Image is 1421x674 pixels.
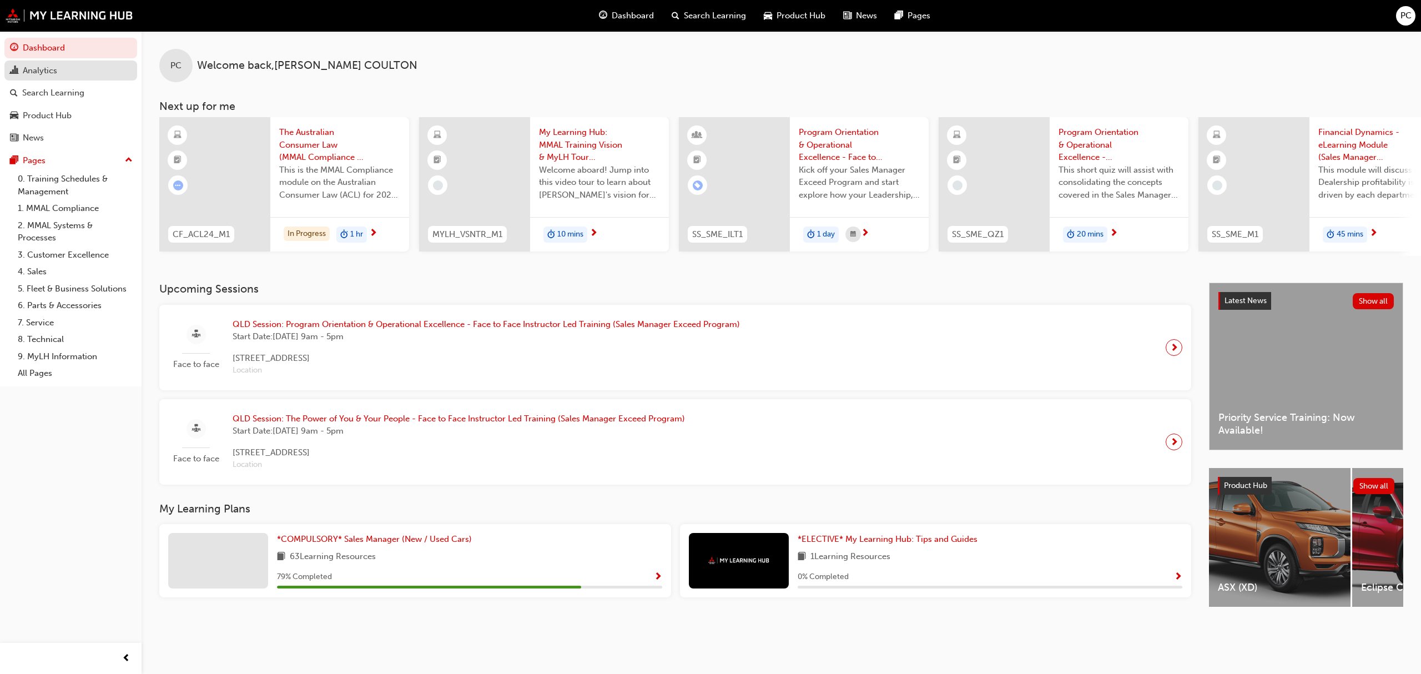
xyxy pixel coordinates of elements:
[10,88,18,98] span: search-icon
[197,59,417,72] span: Welcome back , [PERSON_NAME] COULTON
[799,164,920,202] span: Kick off your Sales Manager Exceed Program and start explore how your Leadership, Sales Operation...
[4,105,137,126] a: Product Hub
[279,126,400,164] span: The Australian Consumer Law (MMAL Compliance - 2024)
[10,66,18,76] span: chart-icon
[277,571,332,584] span: 79 % Completed
[679,117,929,252] a: SS_SME_ILT1Program Orientation & Operational Excellence - Face to Face Instructor Led Training (S...
[13,280,137,298] a: 5. Fleet & Business Solutions
[798,534,977,544] span: *ELECTIVE* My Learning Hub: Tips and Guides
[419,117,669,252] a: MYLH_VSNTR_M1My Learning Hub: MMAL Training Vision & MyLH Tour (Elective)Welcome aboard! Jump int...
[952,228,1004,241] span: SS_SME_QZ1
[672,9,679,23] span: search-icon
[856,9,877,22] span: News
[340,228,348,242] span: duration-icon
[693,180,703,190] span: learningRecordVerb_ENROLL-icon
[684,9,746,22] span: Search Learning
[850,228,856,242] span: calendar-icon
[1353,293,1394,309] button: Show all
[22,87,84,99] div: Search Learning
[433,180,443,190] span: learningRecordVerb_NONE-icon
[233,330,740,343] span: Start Date: [DATE] 9am - 5pm
[817,228,835,241] span: 1 day
[233,352,740,365] span: [STREET_ADDRESS]
[159,502,1191,515] h3: My Learning Plans
[159,117,409,252] a: CF_ACL24_M1The Australian Consumer Law (MMAL Compliance - 2024)This is the MMAL Compliance module...
[1218,292,1394,310] a: Latest NewsShow all
[1067,228,1075,242] span: duration-icon
[13,297,137,314] a: 6. Parts & Accessories
[434,153,441,168] span: booktick-icon
[547,228,555,242] span: duration-icon
[1353,478,1395,494] button: Show all
[1077,228,1103,241] span: 20 mins
[798,550,806,564] span: book-icon
[277,533,476,546] a: *COMPULSORY* Sales Manager (New / Used Cars)
[6,8,133,23] img: mmal
[142,100,1421,113] h3: Next up for me
[4,150,137,171] button: Pages
[1218,581,1342,594] span: ASX (XD)
[233,413,685,425] span: QLD Session: The Power of You & Your People - Face to Face Instructor Led Training (Sales Manager...
[10,156,18,166] span: pages-icon
[834,4,886,27] a: news-iconNews
[23,132,44,144] div: News
[168,452,224,465] span: Face to face
[173,180,183,190] span: learningRecordVerb_ATTEMPT-icon
[233,425,685,437] span: Start Date: [DATE] 9am - 5pm
[168,358,224,371] span: Face to face
[953,153,961,168] span: booktick-icon
[233,459,685,471] span: Location
[125,153,133,168] span: up-icon
[159,283,1191,295] h3: Upcoming Sessions
[4,128,137,148] a: News
[1396,6,1415,26] button: PC
[279,164,400,202] span: This is the MMAL Compliance module on the Australian Consumer Law (ACL) for 2024. Complete this m...
[908,9,930,22] span: Pages
[13,314,137,331] a: 7. Service
[122,652,130,666] span: prev-icon
[755,4,834,27] a: car-iconProduct Hub
[1400,9,1412,22] span: PC
[13,263,137,280] a: 4. Sales
[168,408,1182,476] a: Face to faceQLD Session: The Power of You & Your People - Face to Face Instructor Led Training (S...
[434,128,441,143] span: learningResourceType_ELEARNING-icon
[432,228,502,241] span: MYLH_VSNTR_M1
[192,422,200,436] span: sessionType_FACE_TO_FACE-icon
[13,331,137,348] a: 8. Technical
[4,61,137,81] a: Analytics
[557,228,583,241] span: 10 mins
[173,228,230,241] span: CF_ACL24_M1
[798,571,849,584] span: 0 % Completed
[1212,228,1258,241] span: SS_SME_M1
[1174,570,1182,584] button: Show Progress
[170,59,182,72] span: PC
[539,164,660,202] span: Welcome aboard! Jump into this video tour to learn about [PERSON_NAME]'s vision for your learning...
[886,4,939,27] a: pages-iconPages
[1369,229,1378,239] span: next-icon
[192,328,200,341] span: sessionType_FACE_TO_FACE-icon
[13,200,137,217] a: 1. MMAL Compliance
[693,128,701,143] span: learningResourceType_INSTRUCTOR_LED-icon
[843,9,851,23] span: news-icon
[692,228,743,241] span: SS_SME_ILT1
[369,229,377,239] span: next-icon
[799,126,920,164] span: Program Orientation & Operational Excellence - Face to Face Instructor Led Training (Sales Manage...
[599,9,607,23] span: guage-icon
[13,170,137,200] a: 0. Training Schedules & Management
[807,228,815,242] span: duration-icon
[168,314,1182,381] a: Face to faceQLD Session: Program Orientation & Operational Excellence - Face to Face Instructor L...
[1213,153,1221,168] span: booktick-icon
[13,217,137,247] a: 2. MMAL Systems & Processes
[1218,411,1394,436] span: Priority Service Training: Now Available!
[663,4,755,27] a: search-iconSearch Learning
[23,109,72,122] div: Product Hub
[290,550,376,564] span: 63 Learning Resources
[539,126,660,164] span: My Learning Hub: MMAL Training Vision & MyLH Tour (Elective)
[939,117,1188,252] a: SS_SME_QZ1Program Orientation & Operational Excellence - Assessment Quiz (Sales Manager Exceed Pr...
[174,153,182,168] span: booktick-icon
[4,36,137,150] button: DashboardAnalyticsSearch LearningProduct HubNews
[1337,228,1363,241] span: 45 mins
[174,128,182,143] span: learningResourceType_ELEARNING-icon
